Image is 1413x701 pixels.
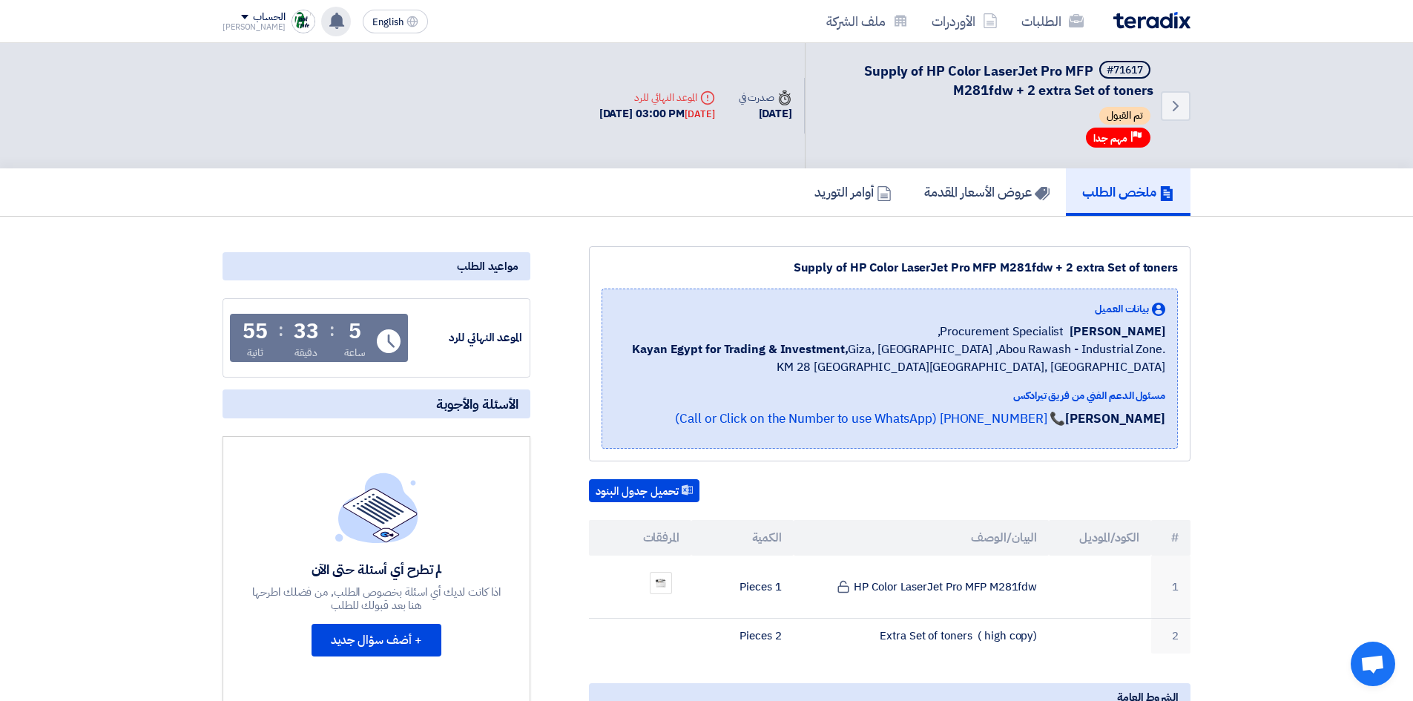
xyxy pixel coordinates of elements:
[1082,183,1174,200] h5: ملخص الطلب
[924,183,1050,200] h5: عروض الأسعار المقدمة
[1351,642,1395,686] div: Open chat
[814,183,892,200] h5: أوامر التوريد
[243,321,268,342] div: 55
[278,317,283,343] div: :
[739,90,792,105] div: صدرت في
[312,624,441,656] button: + أضف سؤال جديد
[253,11,285,24] div: الحساب
[920,4,1009,39] a: الأوردرات
[691,619,794,654] td: 2 Pieces
[794,520,1050,556] th: البيان/الوصف
[739,105,792,122] div: [DATE]
[823,61,1153,99] h5: Supply of HP Color LaserJet Pro MFP M281fdw + 2 extra Set of toners
[794,556,1050,619] td: HP Color LaserJet Pro MFP M281fdw
[294,345,317,361] div: دقيقة
[632,340,848,358] b: Kayan Egypt for Trading & Investment,
[1107,65,1143,76] div: #71617
[251,561,503,578] div: لم تطرح أي أسئلة حتى الآن
[1151,619,1190,654] td: 2
[650,577,671,590] img: HP_Color_LaserJet_Pro_MFP_Mfdw_1759235683768.png
[223,23,286,31] div: [PERSON_NAME]
[1099,107,1150,125] span: تم القبول
[223,252,530,280] div: مواعيد الطلب
[1009,4,1096,39] a: الطلبات
[1095,301,1149,317] span: بيانات العميل
[247,345,264,361] div: ثانية
[344,345,366,361] div: ساعة
[329,317,335,343] div: :
[363,10,428,33] button: English
[411,329,522,346] div: الموعد النهائي للرد
[1151,556,1190,619] td: 1
[292,10,315,33] img: Trust_Trade_1758782181773.png
[691,520,794,556] th: الكمية
[814,4,920,39] a: ملف الشركة
[1065,409,1165,428] strong: [PERSON_NAME]
[436,395,518,412] span: الأسئلة والأجوبة
[908,168,1066,216] a: عروض الأسعار المقدمة
[938,323,1064,340] span: Procurement Specialist,
[1093,131,1127,145] span: مهم جدا
[864,61,1153,100] span: Supply of HP Color LaserJet Pro MFP M281fdw + 2 extra Set of toners
[1066,168,1190,216] a: ملخص الطلب
[1151,520,1190,556] th: #
[1049,520,1151,556] th: الكود/الموديل
[794,619,1050,654] td: Extra Set of toners ( high copy)
[602,259,1178,277] div: Supply of HP Color LaserJet Pro MFP M281fdw + 2 extra Set of toners
[599,90,715,105] div: الموعد النهائي للرد
[589,520,691,556] th: المرفقات
[294,321,319,342] div: 33
[251,585,503,612] div: اذا كانت لديك أي اسئلة بخصوص الطلب, من فضلك اطرحها هنا بعد قبولك للطلب
[1113,12,1190,29] img: Teradix logo
[675,409,1065,428] a: 📞 [PHONE_NUMBER] (Call or Click on the Number to use WhatsApp)
[614,340,1165,376] span: Giza, [GEOGRAPHIC_DATA] ,Abou Rawash - Industrial Zone. KM 28 [GEOGRAPHIC_DATA][GEOGRAPHIC_DATA],...
[589,479,699,503] button: تحميل جدول البنود
[349,321,361,342] div: 5
[335,473,418,542] img: empty_state_list.svg
[1070,323,1165,340] span: [PERSON_NAME]
[372,17,404,27] span: English
[798,168,908,216] a: أوامر التوريد
[614,388,1165,404] div: مسئول الدعم الفني من فريق تيرادكس
[685,107,714,122] div: [DATE]
[691,556,794,619] td: 1 Pieces
[599,105,715,122] div: [DATE] 03:00 PM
